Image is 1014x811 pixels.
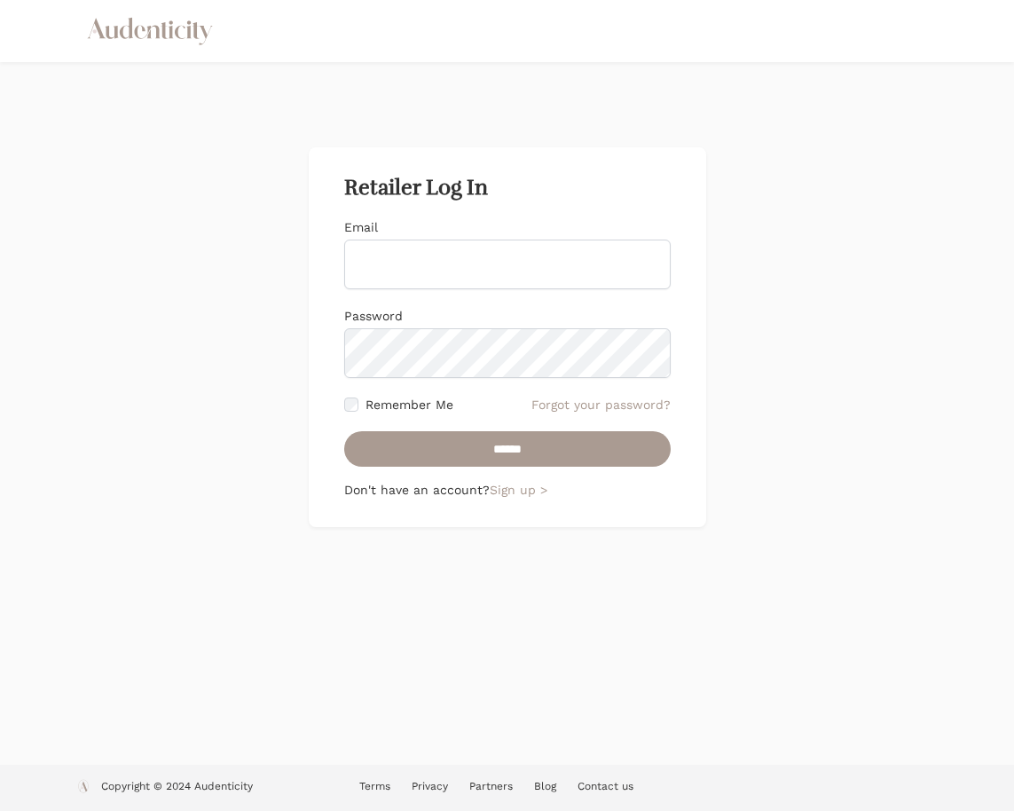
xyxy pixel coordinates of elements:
[469,780,513,792] a: Partners
[366,396,453,413] label: Remember Me
[344,220,378,234] label: Email
[578,780,633,792] a: Contact us
[344,176,671,201] h2: Retailer Log In
[412,780,448,792] a: Privacy
[531,396,671,413] a: Forgot your password?
[344,481,671,499] p: Don't have an account?
[344,309,403,323] label: Password
[490,483,547,497] a: Sign up >
[101,779,253,797] p: Copyright © 2024 Audenticity
[359,780,390,792] a: Terms
[534,780,556,792] a: Blog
